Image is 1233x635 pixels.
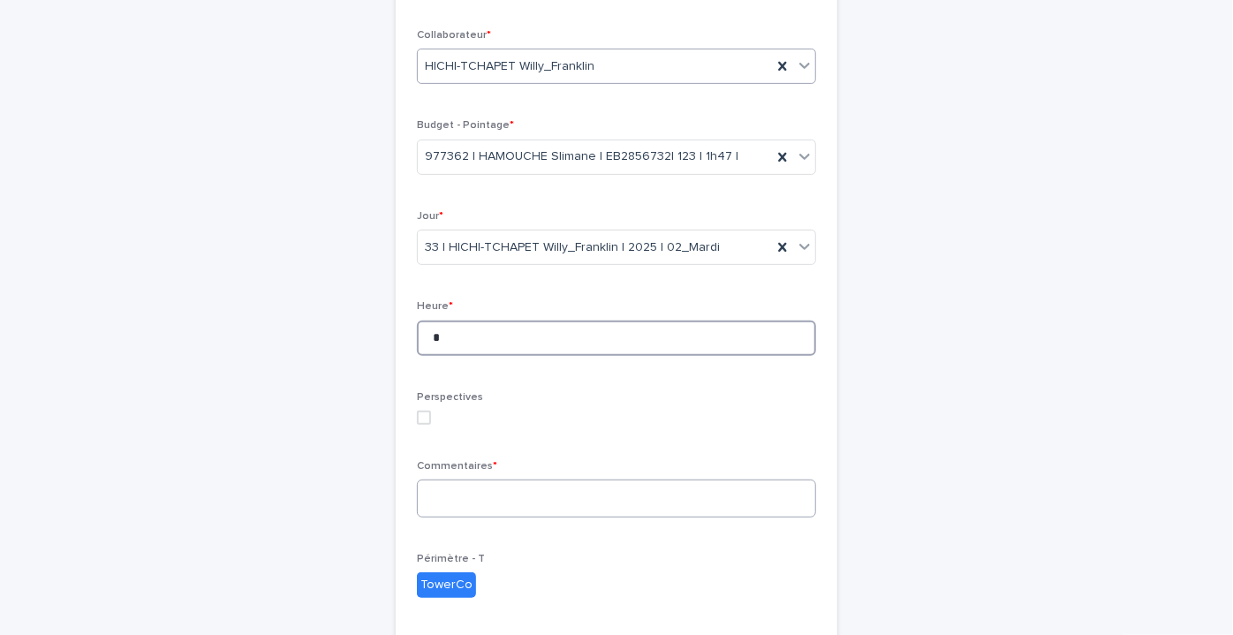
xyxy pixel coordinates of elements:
[417,211,439,222] font: Jour
[417,30,487,41] font: Collaborateur
[417,301,449,312] font: Heure
[417,554,485,564] font: Périmètre - T
[417,392,483,403] font: Perspectives
[417,461,493,472] font: Commentaires
[425,60,594,72] font: HICHI-TCHAPET Willy_Franklin
[417,120,510,131] font: Budget - Pointage
[425,241,720,253] font: 33 | HICHI-TCHAPET Willy_Franklin | 2025 | 02_Mardi
[420,578,473,591] font: TowerCo
[425,150,738,163] font: 977362 | HAMOUCHE Slimane | EB2856732| 123 | 1h47 |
